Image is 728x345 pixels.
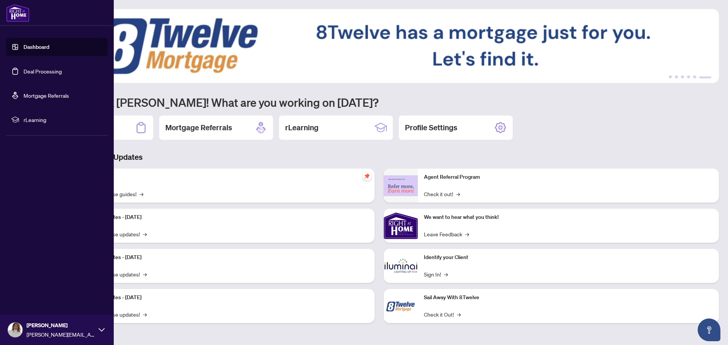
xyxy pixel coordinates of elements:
span: → [143,270,147,278]
span: → [143,310,147,318]
h2: Mortgage Referrals [165,122,232,133]
span: [PERSON_NAME] [27,321,95,329]
p: Agent Referral Program [424,173,713,181]
span: [PERSON_NAME][EMAIL_ADDRESS][DOMAIN_NAME] [27,330,95,339]
a: Leave Feedback→ [424,230,469,238]
h2: rLearning [285,122,318,133]
img: We want to hear what you think! [384,209,418,243]
a: Dashboard [24,44,49,50]
p: Sail Away With 8Twelve [424,293,713,302]
a: Mortgage Referrals [24,92,69,99]
button: 3 [681,75,684,78]
img: Profile Icon [8,323,22,337]
img: logo [6,4,30,22]
span: → [465,230,469,238]
img: Slide 5 [39,9,719,83]
span: pushpin [362,172,372,181]
p: We want to hear what you think! [424,213,713,222]
span: → [456,190,460,198]
span: → [140,190,143,198]
h3: Brokerage & Industry Updates [39,152,719,162]
p: Identify your Client [424,253,713,262]
img: Agent Referral Program [384,175,418,196]
button: 1 [669,75,672,78]
img: Sail Away With 8Twelve [384,289,418,323]
button: Open asap [698,318,720,341]
p: Platform Updates - [DATE] [80,293,369,302]
p: Platform Updates - [DATE] [80,253,369,262]
span: rLearning [24,116,102,124]
span: → [457,310,461,318]
a: Check it out!→ [424,190,460,198]
span: → [143,230,147,238]
button: 6 [699,75,711,78]
span: → [444,270,448,278]
a: Deal Processing [24,68,62,75]
button: 2 [675,75,678,78]
img: Identify your Client [384,249,418,283]
a: Check it Out!→ [424,310,461,318]
button: 5 [693,75,696,78]
p: Platform Updates - [DATE] [80,213,369,222]
button: 4 [687,75,690,78]
h1: Welcome back [PERSON_NAME]! What are you working on [DATE]? [39,95,719,109]
p: Self-Help [80,173,369,181]
h2: Profile Settings [405,122,457,133]
a: Sign In!→ [424,270,448,278]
